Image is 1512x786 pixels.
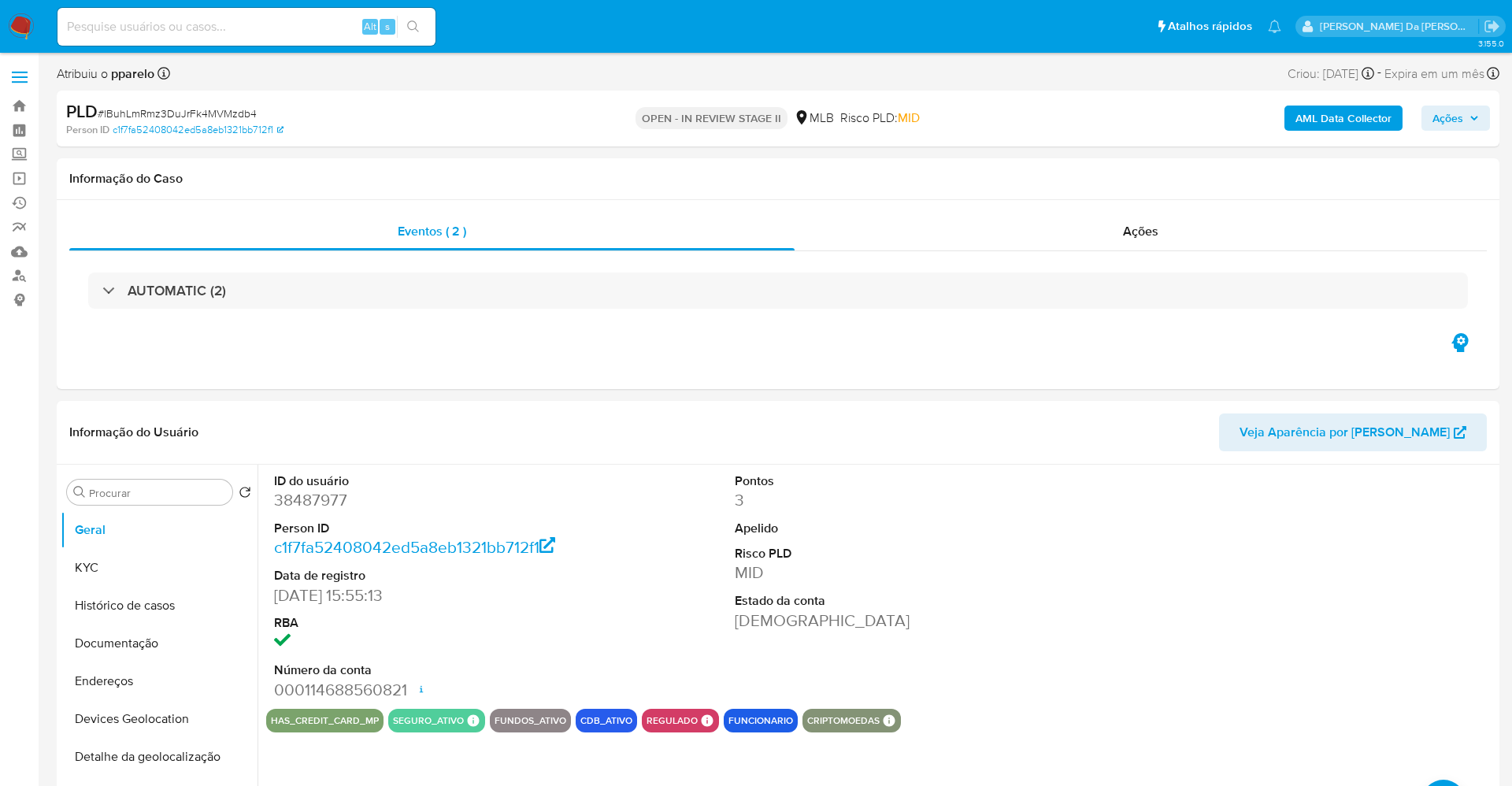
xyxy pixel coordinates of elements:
[728,717,793,724] button: funcionario
[61,700,258,738] button: Devices Geolocation
[274,489,565,511] dd: 38487977
[1484,18,1500,35] a: Sair
[271,717,379,724] button: has_credit_card_mp
[397,16,429,38] button: search-icon
[61,511,258,549] button: Geral
[807,717,880,724] button: criptomoedas
[1123,222,1158,240] span: Ações
[1240,413,1450,451] span: Veja Aparência por [PERSON_NAME]
[1219,413,1487,451] button: Veja Aparência por [PERSON_NAME]
[239,486,251,503] button: Retornar ao pedido padrão
[1320,19,1479,34] p: patricia.varelo@mercadopago.com.br
[274,584,565,606] dd: [DATE] 15:55:13
[1377,63,1381,84] span: -
[113,123,283,137] a: c1f7fa52408042ed5a8eb1321bb712f1
[73,486,86,499] button: Procurar
[57,17,435,37] input: Pesquise usuários ou casos...
[735,473,1026,490] dt: Pontos
[636,107,787,129] p: OPEN - IN REVIEW STAGE II
[393,717,464,724] button: seguro_ativo
[794,109,834,127] div: MLB
[69,425,198,440] h1: Informação do Usuário
[274,567,565,584] dt: Data de registro
[735,562,1026,584] dd: MID
[66,98,98,124] b: PLD
[1432,106,1463,131] span: Ações
[89,486,226,500] input: Procurar
[61,662,258,700] button: Endereços
[364,19,376,34] span: Alt
[128,282,226,299] h3: AUTOMATIC (2)
[57,65,154,83] span: Atribuiu o
[735,592,1026,610] dt: Estado da conta
[1284,106,1403,131] button: AML Data Collector
[735,489,1026,511] dd: 3
[1295,106,1392,131] b: AML Data Collector
[274,614,565,632] dt: RBA
[274,679,565,701] dd: 000114688560821
[61,738,258,776] button: Detalhe da geolocalização
[98,106,257,121] span: # lBuhLmRmz3DuJrFk4MVMzdb4
[840,109,920,127] span: Risco PLD:
[108,65,154,83] b: pparelo
[1421,106,1490,131] button: Ações
[495,717,566,724] button: fundos_ativo
[898,109,920,127] span: MID
[88,273,1468,309] div: AUTOMATIC (2)
[274,473,565,490] dt: ID do usuário
[1384,65,1484,83] span: Expira em um mês
[385,19,390,34] span: s
[1288,63,1374,84] div: Criou: [DATE]
[274,520,565,537] dt: Person ID
[735,610,1026,632] dd: [DEMOGRAPHIC_DATA]
[61,625,258,662] button: Documentação
[61,549,258,587] button: KYC
[398,222,466,240] span: Eventos ( 2 )
[66,123,109,137] b: Person ID
[274,662,565,679] dt: Número da conta
[1268,20,1281,33] a: Notificações
[1168,18,1252,35] span: Atalhos rápidos
[580,717,632,724] button: cdb_ativo
[735,545,1026,562] dt: Risco PLD
[61,587,258,625] button: Histórico de casos
[647,717,698,724] button: regulado
[274,536,556,558] a: c1f7fa52408042ed5a8eb1321bb712f1
[735,520,1026,537] dt: Apelido
[69,171,1487,187] h1: Informação do Caso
